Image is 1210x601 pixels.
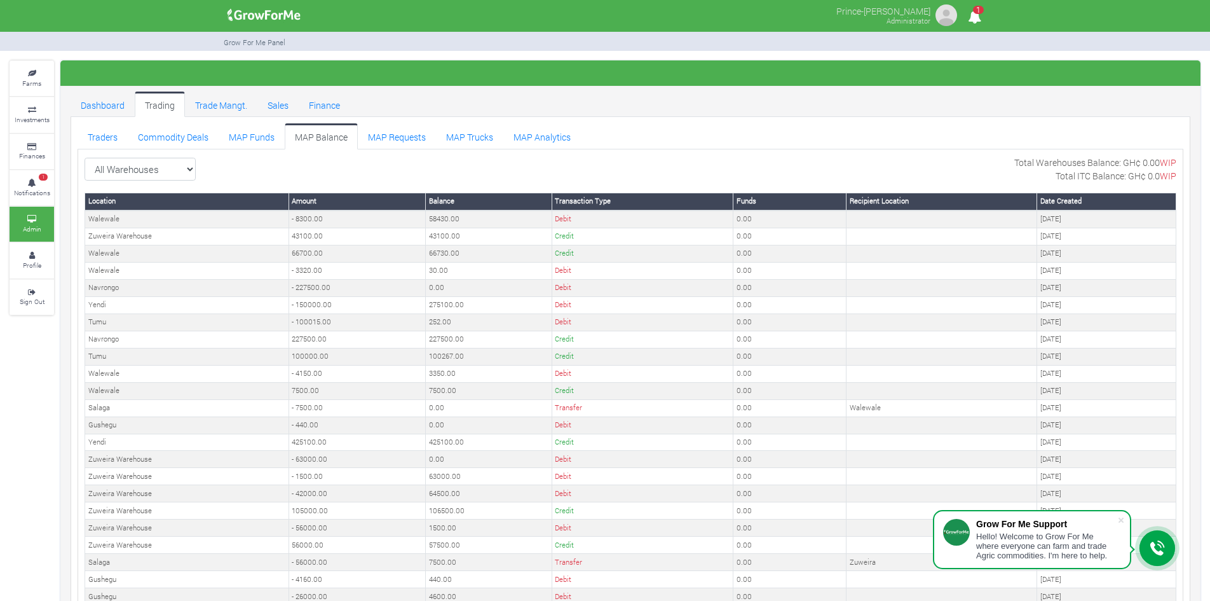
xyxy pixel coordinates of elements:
a: Profile [10,243,54,278]
td: 0.00 [733,434,846,451]
td: - 56000.00 [289,520,426,537]
a: Traders [78,123,128,149]
small: Admin [23,225,41,233]
td: Tumu [85,348,289,365]
small: Notifications [14,188,50,197]
td: 0.00 [733,296,846,314]
td: 105000.00 [289,502,426,520]
td: Debit [552,468,733,485]
td: 0.00 [426,399,552,417]
td: 64500.00 [426,485,552,502]
a: Commodity Deals [128,123,219,149]
img: growforme image [934,3,959,28]
td: [DATE] [1037,382,1176,399]
td: Zuweira Warehouse [85,537,289,554]
td: 0.00 [733,314,846,331]
a: Trade Mangt. [185,92,257,117]
th: Location [85,193,289,210]
td: 0.00 [733,468,846,485]
td: Walewale [85,365,289,382]
td: Salaga [85,399,289,417]
th: Balance [426,193,552,210]
td: Yendi [85,434,289,451]
td: Credit [552,537,733,554]
td: [DATE] [1037,262,1176,279]
td: - 4160.00 [289,571,426,588]
td: 440.00 [426,571,552,588]
td: [DATE] [1037,279,1176,296]
td: Navrongo [85,279,289,296]
td: 0.00 [733,502,846,520]
td: 1500.00 [426,520,552,537]
td: Debit [552,279,733,296]
img: growforme image [223,3,305,28]
td: [DATE] [1037,314,1176,331]
td: 43100.00 [289,228,426,245]
small: Administrator [887,16,930,25]
td: [DATE] [1037,228,1176,245]
td: Debit [552,520,733,537]
td: 7500.00 [426,382,552,399]
td: 0.00 [733,262,846,279]
td: [DATE] [1037,211,1176,228]
td: Navrongo [85,331,289,348]
a: 1 [962,12,987,24]
a: Investments [10,97,54,132]
td: [DATE] [1037,485,1176,502]
td: Transfer [552,554,733,571]
small: Profile [23,261,41,270]
td: 66700.00 [289,245,426,262]
td: 3350.00 [426,365,552,382]
small: Sign Out [20,297,44,306]
a: Admin [10,207,54,242]
td: 7500.00 [426,554,552,571]
td: 63000.00 [426,468,552,485]
td: 425100.00 [289,434,426,451]
td: 0.00 [733,417,846,434]
td: [DATE] [1037,468,1176,485]
td: [DATE] [1037,571,1176,588]
td: 0.00 [733,211,846,228]
td: 66730.00 [426,245,552,262]
td: Walewale [85,245,289,262]
td: - 63000.00 [289,451,426,468]
div: Hello! Welcome to Grow For Me where everyone can farm and trade Agric commodities. I'm here to help. [976,532,1117,560]
td: Credit [552,348,733,365]
span: WIP [1160,170,1176,182]
a: MAP Trucks [436,123,503,149]
th: Recipient Location [846,193,1037,210]
td: 0.00 [733,382,846,399]
th: Funds [733,193,846,210]
a: Sign Out [10,280,54,315]
td: - 8300.00 [289,211,426,228]
td: [DATE] [1037,245,1176,262]
td: 0.00 [733,279,846,296]
td: 425100.00 [426,434,552,451]
td: Zuweira Warehouse [85,228,289,245]
td: - 56000.00 [289,554,426,571]
td: - 150000.00 [289,296,426,314]
th: Date Created [1037,193,1176,210]
td: [DATE] [1037,331,1176,348]
td: - 7500.00 [289,399,426,417]
td: 58430.00 [426,211,552,228]
td: Debit [552,314,733,331]
td: 0.00 [733,554,846,571]
small: Investments [15,115,50,124]
td: 30.00 [426,262,552,279]
td: - 227500.00 [289,279,426,296]
td: Zuweira Warehouse [85,520,289,537]
p: Total ITC Balance: GH¢ 0.0 [1056,169,1176,183]
td: Walewale [85,262,289,279]
a: Sales [257,92,299,117]
td: 0.00 [733,571,846,588]
a: MAP Balance [285,123,358,149]
td: Debit [552,417,733,434]
td: [DATE] [1037,451,1176,468]
td: Gushegu [85,571,289,588]
a: Finance [299,92,350,117]
td: 100000.00 [289,348,426,365]
a: MAP Requests [358,123,436,149]
td: 0.00 [733,331,846,348]
td: - 42000.00 [289,485,426,502]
